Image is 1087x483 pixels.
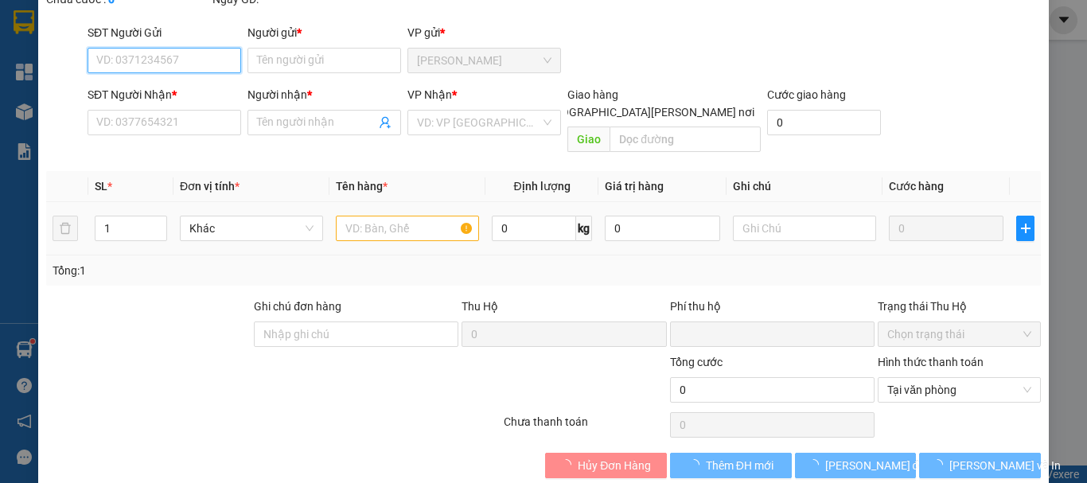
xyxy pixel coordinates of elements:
[688,459,706,470] span: loading
[189,216,314,240] span: Khác
[578,457,651,474] span: Hủy Đơn Hàng
[247,86,401,103] div: Người nhận
[254,300,341,313] label: Ghi chú đơn hàng
[407,24,561,41] div: VP gửi
[889,180,944,193] span: Cước hàng
[336,216,479,241] input: VD: Bàn, Ghế
[1016,216,1034,241] button: plus
[502,413,668,441] div: Chưa thanh toán
[949,457,1061,474] span: [PERSON_NAME] và In
[95,180,107,193] span: SL
[88,86,241,103] div: SĐT Người Nhận
[727,171,882,202] th: Ghi chú
[610,127,761,152] input: Dọc đường
[567,127,610,152] span: Giao
[560,459,578,470] span: loading
[670,356,723,368] span: Tổng cước
[887,322,1031,346] span: Chọn trạng thái
[795,453,917,478] button: [PERSON_NAME] đổi
[932,459,949,470] span: loading
[878,298,1041,315] div: Trạng thái Thu Hộ
[254,321,458,347] input: Ghi chú đơn hàng
[567,88,618,101] span: Giao hàng
[336,180,388,193] span: Tên hàng
[545,453,667,478] button: Hủy Đơn Hàng
[767,88,846,101] label: Cước giao hàng
[767,110,881,135] input: Cước giao hàng
[513,180,570,193] span: Định lượng
[247,24,401,41] div: Người gửi
[53,216,78,241] button: delete
[537,103,761,121] span: [GEOGRAPHIC_DATA][PERSON_NAME] nơi
[733,216,876,241] input: Ghi Chú
[889,216,1003,241] input: 0
[887,378,1031,402] span: Tại văn phòng
[53,262,421,279] div: Tổng: 1
[878,356,984,368] label: Hình thức thanh toán
[670,453,792,478] button: Thêm ĐH mới
[379,116,392,129] span: user-add
[407,88,452,101] span: VP Nhận
[1017,222,1034,235] span: plus
[670,298,875,321] div: Phí thu hộ
[605,180,664,193] span: Giá trị hàng
[88,24,241,41] div: SĐT Người Gửi
[919,453,1041,478] button: [PERSON_NAME] và In
[808,459,825,470] span: loading
[417,49,551,72] span: Cao Tốc
[180,180,240,193] span: Đơn vị tính
[706,457,773,474] span: Thêm ĐH mới
[576,216,592,241] span: kg
[462,300,498,313] span: Thu Hộ
[825,457,928,474] span: [PERSON_NAME] đổi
